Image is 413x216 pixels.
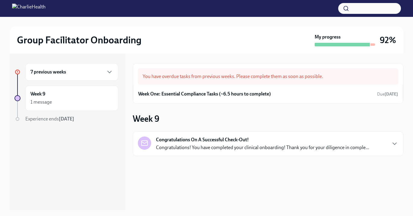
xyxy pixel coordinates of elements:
[14,86,118,111] a: Week 91 message
[315,34,341,40] strong: My progress
[17,34,141,46] h2: Group Facilitator Onboarding
[156,144,369,151] p: Congratulations! You have completed your clinical onboarding! Thank you for your diligence in com...
[59,116,74,122] strong: [DATE]
[25,63,118,81] div: 7 previous weeks
[133,113,159,124] h3: Week 9
[25,116,74,122] span: Experience ends
[380,35,396,45] h3: 92%
[30,99,52,105] div: 1 message
[30,69,66,75] h6: 7 previous weeks
[12,4,46,13] img: CharlieHealth
[138,91,271,97] h6: Week One: Essential Compliance Tasks (~6.5 hours to complete)
[377,91,398,97] span: August 11th, 2025 10:00
[30,91,45,97] h6: Week 9
[138,89,398,99] a: Week One: Essential Compliance Tasks (~6.5 hours to complete)Due[DATE]
[156,136,249,143] strong: Congratulations On A Successful Check-Out!
[377,92,398,97] span: Due
[385,92,398,97] strong: [DATE]
[138,68,398,85] div: You have overdue tasks from previous weeks. Please complete them as soon as possible.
